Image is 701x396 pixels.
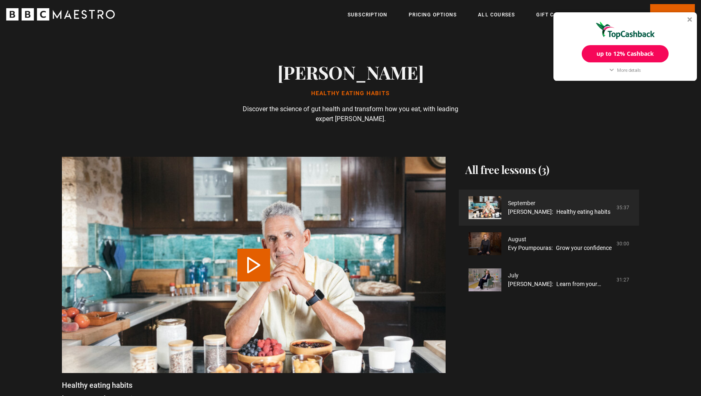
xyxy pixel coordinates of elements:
a: Subscription [348,11,387,19]
p: Healthy eating habits [62,380,446,391]
button: Play Lesson Healthy eating habits [237,249,270,282]
a: [PERSON_NAME]: Learn from your setbacks [508,280,612,288]
a: Log In [650,4,695,25]
a: [PERSON_NAME]: Healthy eating habits [508,208,610,216]
a: Evy Poumpouras: Grow your confidence [508,244,612,252]
h1: [PERSON_NAME] [235,62,466,82]
a: For business [589,11,628,19]
a: Gift Cards [536,11,568,19]
a: Pricing Options [409,11,457,19]
a: All Courses [478,11,515,19]
p: Discover the science of gut health and transform how you eat, with leading expert [PERSON_NAME]. [235,104,466,124]
svg: BBC Maestro [6,8,115,21]
video-js: Video Player [62,157,446,373]
h2: All free lessons (3) [459,157,639,183]
p: Healthy eating habits [235,89,466,98]
nav: Primary [348,4,695,25]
